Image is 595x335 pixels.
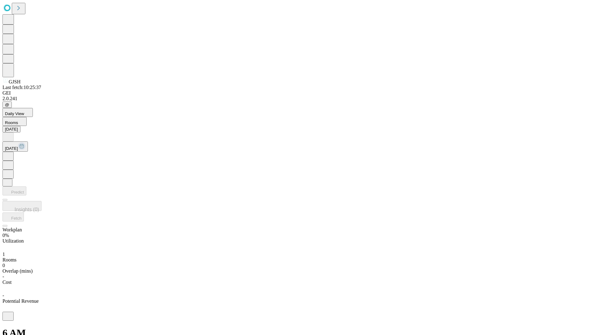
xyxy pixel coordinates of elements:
span: @ [5,102,9,107]
span: Cost [2,279,11,285]
span: Utilization [2,238,24,243]
button: Fetch [2,212,24,221]
div: GEI [2,90,593,96]
span: Rooms [2,257,16,262]
span: GJSH [9,79,20,84]
span: Insights (0) [15,207,39,212]
span: Overlap (mins) [2,268,33,274]
button: [DATE] [2,141,28,152]
div: 2.0.241 [2,96,593,101]
span: 0% [2,233,9,238]
button: Rooms [2,117,27,126]
span: - [2,274,4,279]
span: [DATE] [5,146,18,151]
span: Workplan [2,227,22,232]
span: Potential Revenue [2,298,39,304]
button: Predict [2,186,26,195]
span: Rooms [5,120,18,125]
span: - [2,293,4,298]
span: 1 [2,252,5,257]
span: 0 [2,263,5,268]
button: [DATE] [2,126,20,132]
span: Last fetch: 10:25:37 [2,85,41,90]
button: Daily View [2,108,33,117]
button: @ [2,101,12,108]
button: Insights (0) [2,201,42,211]
span: Daily View [5,111,24,116]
